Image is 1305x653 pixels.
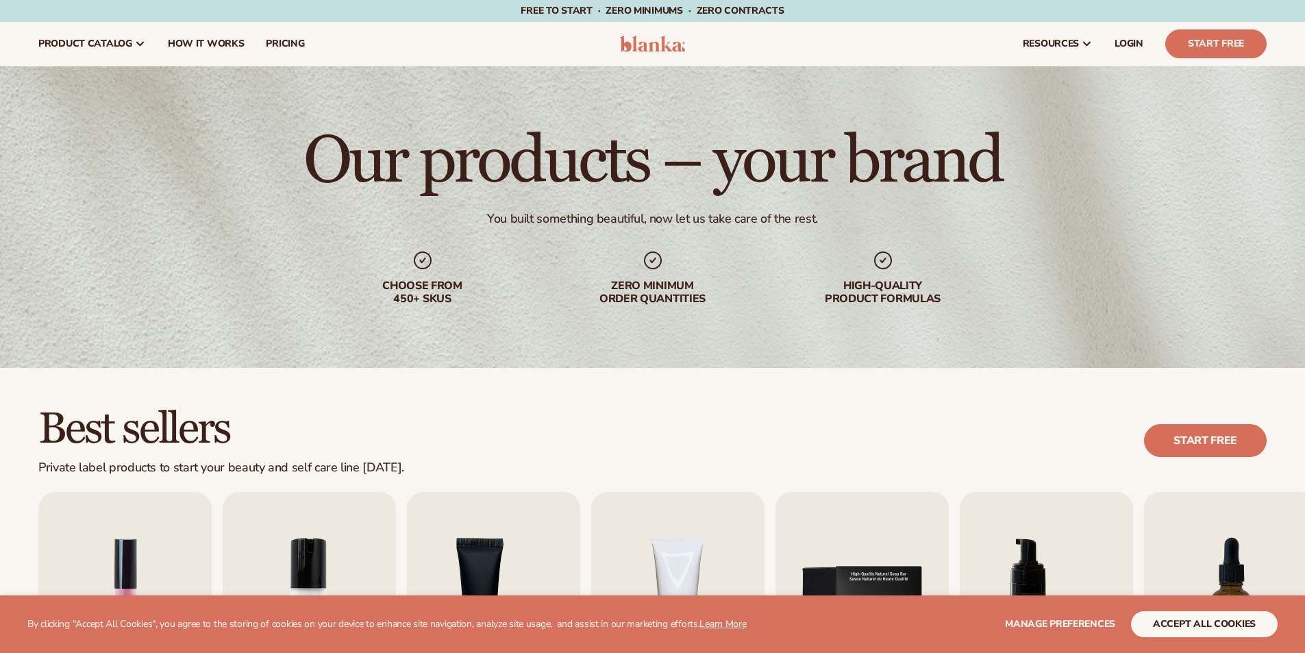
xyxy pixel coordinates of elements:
[1012,22,1104,66] a: resources
[38,38,132,49] span: product catalog
[335,280,510,306] div: Choose from 450+ Skus
[1023,38,1079,49] span: resources
[1165,29,1267,58] a: Start Free
[1115,38,1143,49] span: LOGIN
[38,460,404,476] div: Private label products to start your beauty and self care line [DATE].
[27,619,747,630] p: By clicking "Accept All Cookies", you agree to the storing of cookies on your device to enhance s...
[266,38,304,49] span: pricing
[565,280,741,306] div: Zero minimum order quantities
[620,36,685,52] img: logo
[795,280,971,306] div: High-quality product formulas
[1005,617,1115,630] span: Manage preferences
[38,406,404,452] h2: Best sellers
[699,617,746,630] a: Learn More
[157,22,256,66] a: How It Works
[521,4,784,17] span: Free to start · ZERO minimums · ZERO contracts
[487,211,818,227] div: You built something beautiful, now let us take care of the rest.
[303,129,1002,195] h1: Our products – your brand
[1131,611,1278,637] button: accept all cookies
[27,22,157,66] a: product catalog
[1144,424,1267,457] a: Start free
[1005,611,1115,637] button: Manage preferences
[168,38,245,49] span: How It Works
[1104,22,1154,66] a: LOGIN
[255,22,315,66] a: pricing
